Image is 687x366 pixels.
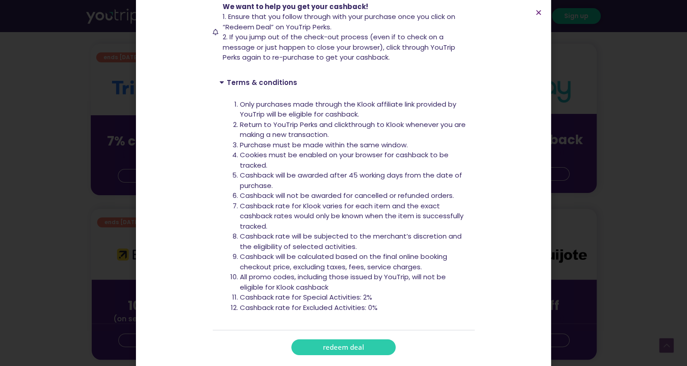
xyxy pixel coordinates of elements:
span: 1. Ensure that you follow through with your purchase once you click on “Redeem Deal” on YouTrip P... [223,12,455,32]
a: Close [535,9,542,16]
a: redeem deal [291,339,396,355]
span: redeem deal [323,344,364,351]
li: Purchase must be made within the same window. [240,140,468,150]
li: Cashback rate for Excluded Activities: 0% [240,303,468,313]
li: Only purchases made through the Klook affiliate link provided by YouTrip will be eligible for cas... [240,99,468,120]
li: Cashback will be calculated based on the final online booking checkout price, excluding taxes, fe... [240,252,468,272]
li: Cashback rate for Special Activities: 2% [240,292,468,303]
li: Cookies must be enabled on your browser for cashback to be tracked. [240,150,468,170]
span: We want to help you get your cashback! [223,2,368,11]
li: Cashback rate for Klook varies for each item and the exact cashback rates would only be known whe... [240,201,468,232]
div: Terms & conditions [213,93,475,330]
span: 2. If you jump out of the check-out process (even if to check on a message or just happen to clos... [223,32,455,62]
li: Return to YouTrip Perks and clickthrough to Klook whenever you are making a new transaction. [240,120,468,140]
li: Cashback rate will be subjected to the merchant’s discretion and the eligibility of selected acti... [240,231,468,252]
li: Cashback will not be awarded for cancelled or refunded orders. [240,191,468,201]
a: Terms & conditions [227,78,297,87]
span: All promo codes, including those issued by YouTrip, will not be eligible for Klook cashback [240,272,446,292]
div: Terms & conditions [213,72,475,93]
li: Cashback will be awarded after 45 working days from the date of purchase. [240,170,468,191]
